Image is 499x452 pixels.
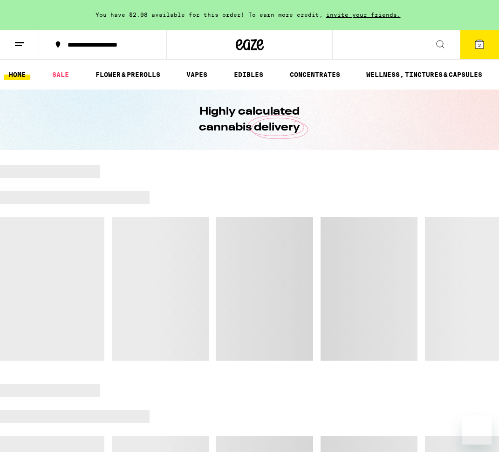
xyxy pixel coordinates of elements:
[323,12,404,18] span: invite your friends.
[173,104,327,136] h1: Highly calculated cannabis delivery
[91,69,165,80] a: FLOWER & PREROLLS
[4,69,30,80] a: HOME
[285,69,345,80] a: CONCENTRATES
[229,69,268,80] a: EDIBLES
[362,69,487,80] a: WELLNESS, TINCTURES & CAPSULES
[182,69,212,80] a: VAPES
[462,415,492,445] iframe: Button to launch messaging window
[96,12,323,18] span: You have $2.08 available for this order! To earn more credit,
[48,69,74,80] a: SALE
[460,30,499,59] button: 2
[478,42,481,48] span: 2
